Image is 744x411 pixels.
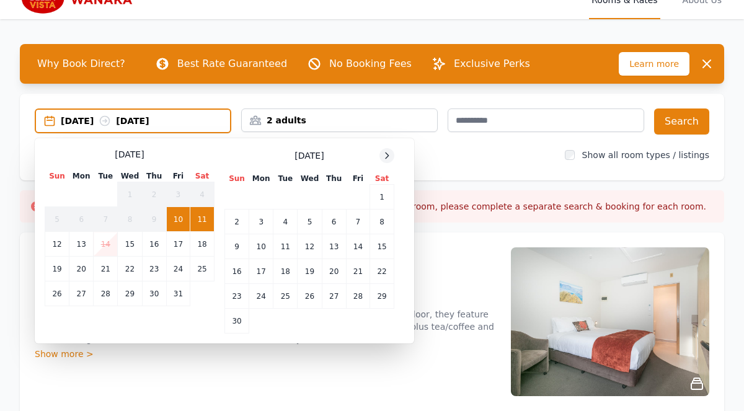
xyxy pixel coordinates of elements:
[166,257,190,281] td: 24
[225,210,249,234] td: 2
[370,173,394,185] th: Sat
[225,234,249,259] td: 9
[142,182,166,207] td: 2
[370,234,394,259] td: 15
[118,182,142,207] td: 1
[45,257,69,281] td: 19
[190,232,215,257] td: 18
[190,170,215,182] th: Sat
[322,284,346,309] td: 27
[166,182,190,207] td: 3
[322,210,346,234] td: 6
[190,257,215,281] td: 25
[45,207,69,232] td: 5
[273,259,298,284] td: 18
[69,281,94,306] td: 27
[273,210,298,234] td: 4
[370,210,394,234] td: 8
[322,259,346,284] td: 20
[346,234,370,259] td: 14
[118,170,142,182] th: Wed
[273,284,298,309] td: 25
[582,150,709,160] label: Show all room types / listings
[115,148,144,161] span: [DATE]
[69,257,94,281] td: 20
[69,170,94,182] th: Mon
[166,281,190,306] td: 31
[298,173,322,185] th: Wed
[298,259,322,284] td: 19
[242,114,437,126] div: 2 adults
[249,210,273,234] td: 3
[249,234,273,259] td: 10
[166,170,190,182] th: Fri
[27,51,135,76] span: Why Book Direct?
[142,207,166,232] td: 9
[45,281,69,306] td: 26
[94,170,118,182] th: Tue
[370,259,394,284] td: 22
[118,207,142,232] td: 8
[118,257,142,281] td: 22
[298,284,322,309] td: 26
[177,56,287,71] p: Best Rate Guaranteed
[249,259,273,284] td: 17
[322,173,346,185] th: Thu
[94,281,118,306] td: 28
[346,173,370,185] th: Fri
[142,257,166,281] td: 23
[346,210,370,234] td: 7
[94,207,118,232] td: 7
[225,173,249,185] th: Sun
[298,210,322,234] td: 5
[69,207,94,232] td: 6
[273,234,298,259] td: 11
[94,232,118,257] td: 14
[225,284,249,309] td: 23
[35,348,496,360] div: Show more >
[94,257,118,281] td: 21
[329,56,412,71] p: No Booking Fees
[142,232,166,257] td: 16
[45,232,69,257] td: 12
[454,56,530,71] p: Exclusive Perks
[225,259,249,284] td: 16
[619,52,689,76] span: Learn more
[142,281,166,306] td: 30
[249,284,273,309] td: 24
[166,232,190,257] td: 17
[370,185,394,210] td: 1
[249,173,273,185] th: Mon
[654,108,709,135] button: Search
[346,284,370,309] td: 28
[273,173,298,185] th: Tue
[142,170,166,182] th: Thu
[322,234,346,259] td: 13
[190,182,215,207] td: 4
[118,281,142,306] td: 29
[190,207,215,232] td: 11
[61,115,230,127] div: [DATE] [DATE]
[346,259,370,284] td: 21
[370,284,394,309] td: 29
[69,232,94,257] td: 13
[294,149,324,162] span: [DATE]
[298,234,322,259] td: 12
[225,309,249,334] td: 30
[118,232,142,257] td: 15
[166,207,190,232] td: 10
[45,170,69,182] th: Sun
